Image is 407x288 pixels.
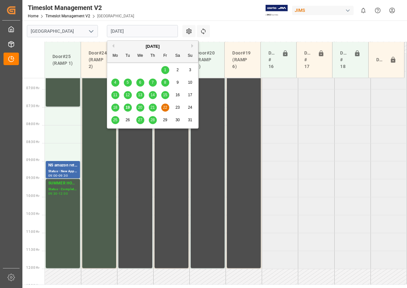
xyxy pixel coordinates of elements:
[111,104,119,112] div: Choose Monday, August 18th, 2025
[26,86,39,90] span: 07:00 Hr
[150,118,155,122] span: 28
[107,25,178,37] input: DD-MM-YYYY
[136,91,144,99] div: Choose Wednesday, August 13th, 2025
[111,52,119,60] div: Mo
[186,91,194,99] div: Choose Sunday, August 17th, 2025
[26,266,39,269] span: 12:00 Hr
[26,248,39,251] span: 11:30 Hr
[174,104,182,112] div: Choose Saturday, August 23rd, 2025
[338,47,351,72] div: Doors # 18
[48,174,58,177] div: 09:00
[186,52,194,60] div: Su
[174,66,182,74] div: Choose Saturday, August 2nd, 2025
[163,105,167,110] span: 22
[189,68,191,72] span: 3
[174,79,182,87] div: Choose Saturday, August 9th, 2025
[48,162,77,169] div: NS amazon returns
[26,140,39,144] span: 08:30 Hr
[292,4,356,16] button: JIMS
[188,80,192,85] span: 10
[188,118,192,122] span: 31
[163,118,167,122] span: 29
[150,93,155,97] span: 14
[111,91,119,99] div: Choose Monday, August 11th, 2025
[114,80,116,85] span: 4
[149,79,157,87] div: Choose Thursday, August 7th, 2025
[188,93,192,97] span: 17
[175,118,180,122] span: 30
[136,104,144,112] div: Choose Wednesday, August 20th, 2025
[26,104,39,108] span: 07:30 Hr
[125,93,130,97] span: 12
[174,91,182,99] div: Choose Saturday, August 16th, 2025
[149,52,157,60] div: Th
[26,158,39,162] span: 09:00 Hr
[113,118,117,122] span: 25
[188,105,192,110] span: 24
[161,66,169,74] div: Choose Friday, August 1st, 2025
[48,192,58,195] div: 09:30
[175,93,180,97] span: 16
[186,79,194,87] div: Choose Sunday, August 10th, 2025
[86,47,111,72] div: Door#24 (RAMP 2)
[48,180,77,187] div: SUMMER HOURS
[26,212,39,216] span: 10:30 Hr
[45,14,90,18] a: Timeslot Management V2
[161,104,169,112] div: Choose Friday, August 22nd, 2025
[177,68,179,72] span: 2
[138,93,142,97] span: 13
[371,3,385,18] button: Help Center
[26,284,39,287] span: 12:30 Hr
[174,116,182,124] div: Choose Saturday, August 30th, 2025
[150,105,155,110] span: 21
[107,43,198,50] div: [DATE]
[161,79,169,87] div: Choose Friday, August 8th, 2025
[48,187,77,192] div: Status - Completed
[50,51,76,69] div: Door#25 (RAMP 1)
[110,44,114,48] button: Previous Month
[149,116,157,124] div: Choose Thursday, August 28th, 2025
[149,91,157,99] div: Choose Thursday, August 14th, 2025
[186,104,194,112] div: Choose Sunday, August 24th, 2025
[124,116,132,124] div: Choose Tuesday, August 26th, 2025
[164,68,166,72] span: 1
[136,52,144,60] div: We
[230,47,255,72] div: Door#19 (RAMP 6)
[111,79,119,87] div: Choose Monday, August 4th, 2025
[86,26,96,36] button: open menu
[113,105,117,110] span: 18
[194,47,219,72] div: Door#20 (RAMP 5)
[266,5,288,16] img: Exertis%20JAM%20-%20Email%20Logo.jpg_1722504956.jpg
[124,104,132,112] div: Choose Tuesday, August 19th, 2025
[58,192,59,195] div: -
[356,3,371,18] button: show 0 new notifications
[124,91,132,99] div: Choose Tuesday, August 12th, 2025
[174,52,182,60] div: Sa
[109,64,196,126] div: month 2025-08
[124,79,132,87] div: Choose Tuesday, August 5th, 2025
[161,116,169,124] div: Choose Friday, August 29th, 2025
[127,80,129,85] span: 5
[138,118,142,122] span: 27
[374,54,387,66] div: Door#23
[161,91,169,99] div: Choose Friday, August 15th, 2025
[26,230,39,233] span: 11:00 Hr
[149,104,157,112] div: Choose Thursday, August 21st, 2025
[163,93,167,97] span: 15
[59,192,68,195] div: 12:00
[191,44,195,48] button: Next Month
[124,52,132,60] div: Tu
[111,116,119,124] div: Choose Monday, August 25th, 2025
[125,118,130,122] span: 26
[113,93,117,97] span: 11
[161,52,169,60] div: Fr
[292,6,354,15] div: JIMS
[175,105,180,110] span: 23
[266,47,279,72] div: Doors # 16
[58,174,59,177] div: -
[26,176,39,180] span: 09:30 Hr
[138,105,142,110] span: 20
[186,116,194,124] div: Choose Sunday, August 31st, 2025
[139,80,141,85] span: 6
[26,194,39,198] span: 10:00 Hr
